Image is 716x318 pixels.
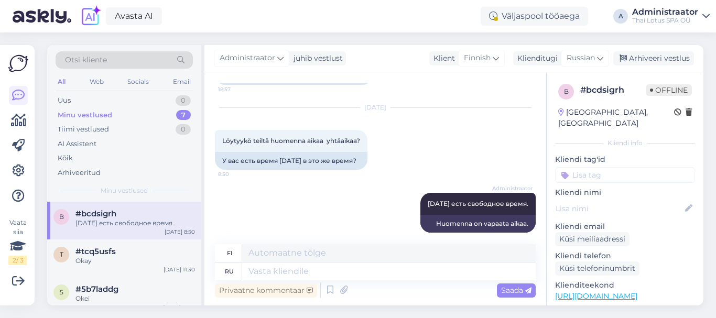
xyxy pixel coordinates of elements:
p: Kliendi telefon [555,250,695,261]
a: Avasta AI [106,7,162,25]
div: Kõik [58,153,73,163]
div: Email [171,75,193,89]
div: Kliendi info [555,138,695,148]
div: 0 [176,124,191,135]
div: 2 / 3 [8,256,27,265]
div: [DATE] 11:30 [164,266,195,273]
div: juhib vestlust [289,53,343,64]
a: AdministraatorThai Lotus SPA OÜ [632,8,710,25]
span: 9:33 [493,233,533,241]
div: У вас есть время [DATE] в это же время? [215,152,367,170]
div: [DATE] 16:55 [163,303,195,311]
div: Privaatne kommentaar [215,283,317,298]
span: Löytyykö teiltä huomenna aikaa yhtäaikaa? [222,137,360,145]
span: Administraator [220,52,275,64]
p: Kliendi tag'id [555,154,695,165]
span: 8:50 [218,170,257,178]
p: Kliendi nimi [555,187,695,198]
div: Uus [58,95,71,106]
div: [GEOGRAPHIC_DATA], [GEOGRAPHIC_DATA] [558,107,674,129]
div: Socials [125,75,151,89]
div: All [56,75,68,89]
p: Klienditeekond [555,280,695,291]
span: 5 [60,288,63,296]
div: Väljaspool tööaega [481,7,588,26]
div: [DATE] 8:50 [165,228,195,236]
span: #bcdsigrh [75,209,116,218]
div: [DATE] есть свободное время. [75,218,195,228]
div: 0 [176,95,191,106]
div: Küsi telefoninumbrit [555,261,639,276]
span: t [60,250,63,258]
span: [DATE] есть свободное время. [428,200,528,207]
span: Minu vestlused [101,186,148,195]
div: AI Assistent [58,139,96,149]
img: explore-ai [80,5,102,27]
div: Klient [429,53,455,64]
a: [URL][DOMAIN_NAME] [555,291,637,301]
div: Okei [75,294,195,303]
span: b [564,87,569,95]
div: Minu vestlused [58,110,112,120]
div: Küsi meiliaadressi [555,232,630,246]
div: Okay [75,256,195,266]
input: Lisa tag [555,167,695,183]
div: Thai Lotus SPA OÜ [632,16,698,25]
div: # bcdsigrh [580,84,646,96]
span: Russian [567,52,595,64]
input: Lisa nimi [556,203,683,214]
div: Arhiveeri vestlus [613,51,694,65]
span: Finnish [464,52,491,64]
div: Arhiveeritud [58,168,101,178]
span: 18:57 [218,85,257,93]
div: A [613,9,628,24]
img: Askly Logo [8,53,28,73]
span: Administraator [492,184,533,192]
div: fi [227,244,232,262]
span: Saada [501,286,531,295]
div: Klienditugi [513,53,558,64]
div: Web [88,75,106,89]
p: Kliendi email [555,221,695,232]
span: b [59,213,64,221]
div: Vaata siia [8,218,27,265]
div: 7 [176,110,191,120]
div: Administraator [632,8,698,16]
span: #tcq5usfs [75,247,116,256]
span: Offline [646,84,692,96]
span: #5b7laddg [75,284,118,294]
span: Otsi kliente [65,54,107,65]
div: Huomenna on vapaata aikaa. [420,215,536,233]
div: ru [225,262,234,280]
div: [DATE] [215,103,536,112]
p: Vaata edasi ... [555,305,695,314]
div: Tiimi vestlused [58,124,109,135]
